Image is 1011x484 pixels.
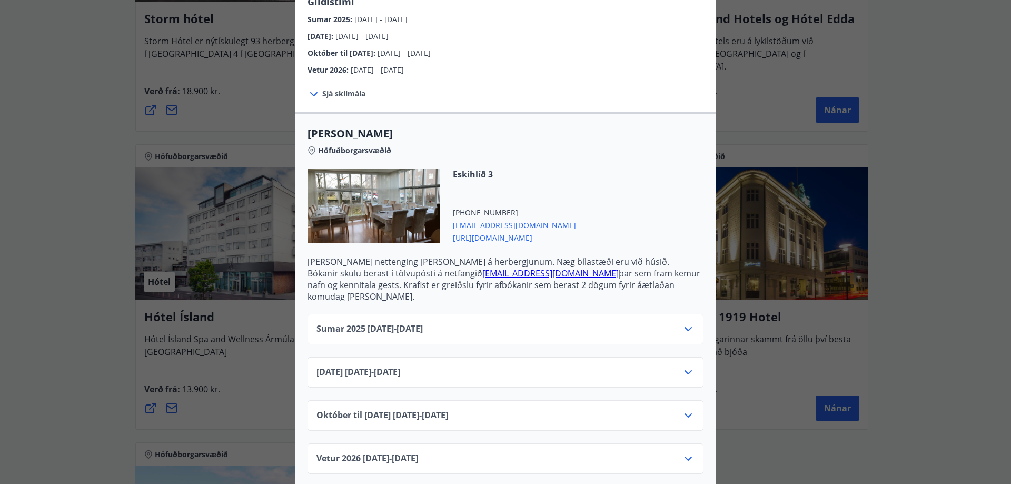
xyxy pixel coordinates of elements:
span: Október til [DATE] : [308,48,378,58]
span: [DATE] : [308,31,335,41]
span: Höfuðborgarsvæðið [318,145,391,156]
a: [EMAIL_ADDRESS][DOMAIN_NAME] [482,268,619,279]
p: [PERSON_NAME] nettenging [PERSON_NAME] á herbergjunum. Næg bílastæði eru við húsið. [308,256,703,268]
span: [PERSON_NAME] [308,126,703,141]
span: [DATE] - [DATE] [351,65,404,75]
span: [DATE] - [DATE] [354,14,408,24]
span: [EMAIL_ADDRESS][DOMAIN_NAME] [453,218,576,231]
span: Sumar 2025 : [308,14,354,24]
span: [PHONE_NUMBER] [453,208,576,218]
p: Bókanir skulu berast í tölvupósti á netfangið þar sem fram kemur nafn og kennitala gests. Krafist... [308,268,703,302]
span: [DATE] - [DATE] [378,48,431,58]
span: Vetur 2026 : [308,65,351,75]
span: [URL][DOMAIN_NAME] [453,231,576,243]
span: [DATE] - [DATE] [335,31,389,41]
span: Eskihlíð 3 [453,169,576,180]
span: Sjá skilmála [322,88,365,99]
